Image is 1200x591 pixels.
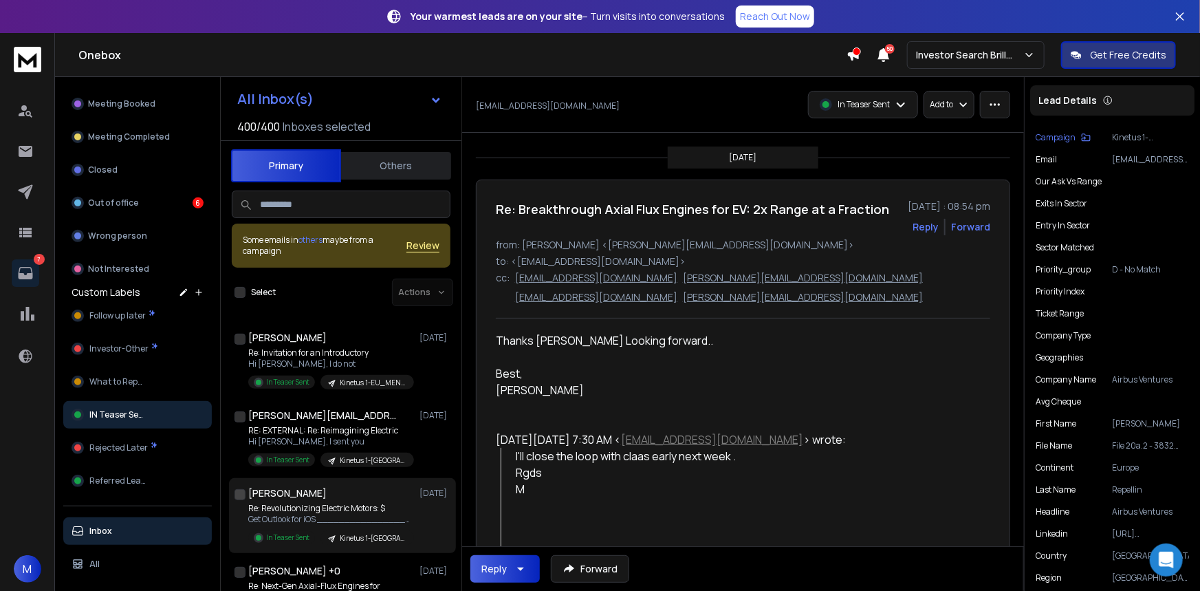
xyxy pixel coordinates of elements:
[1036,440,1072,451] p: file name
[496,255,990,268] p: to: <[EMAIL_ADDRESS][DOMAIN_NAME]>
[1112,528,1189,539] p: [URL][DOMAIN_NAME]
[12,259,39,287] a: 7
[89,376,144,387] span: What to Reply
[1036,330,1091,341] p: company type
[740,10,810,23] p: Reach Out Now
[1112,132,1189,143] p: Kinetus 1-EU_MENA_Afr
[470,555,540,583] button: Reply
[1036,528,1068,539] p: Linkedin
[496,271,510,304] p: cc:
[419,332,450,343] p: [DATE]
[406,239,439,252] button: Review
[341,151,451,181] button: Others
[14,555,41,583] button: M
[248,331,327,345] h1: [PERSON_NAME]
[496,238,990,252] p: from: [PERSON_NAME] <[PERSON_NAME][EMAIL_ADDRESS][DOMAIN_NAME]>
[1038,94,1097,107] p: Lead Details
[89,343,149,354] span: Investor-Other
[266,455,309,465] p: In Teaser Sent
[340,455,406,466] p: Kinetus 1-[GEOGRAPHIC_DATA]
[88,131,170,142] p: Meeting Completed
[63,434,212,462] button: Rejected Later
[1036,572,1062,583] p: region
[63,368,212,396] button: What to Reply
[1036,374,1096,385] p: Company Name
[248,486,327,500] h1: [PERSON_NAME]
[496,332,897,349] div: Thanks [PERSON_NAME] Looking forward..
[1036,308,1084,319] p: ticket range
[63,401,212,429] button: IN Teaser Sent
[885,44,895,54] span: 50
[14,47,41,72] img: logo
[266,533,309,543] p: In Teaser Sent
[89,409,147,420] span: IN Teaser Sent
[72,286,140,299] h3: Custom Labels
[930,99,953,110] p: Add to
[88,197,139,208] p: Out of office
[916,48,1023,62] p: Investor Search Brillwood
[496,431,897,448] div: [DATE][DATE] 7:30 AM < > wrote:
[78,47,847,63] h1: Onebox
[248,409,400,422] h1: [PERSON_NAME][EMAIL_ADDRESS][PERSON_NAME][DOMAIN_NAME]
[63,156,212,184] button: Closed
[89,310,146,321] span: Follow up later
[1036,550,1067,561] p: country
[551,555,629,583] button: Forward
[63,189,212,217] button: Out of office6
[243,235,406,257] div: Some emails in maybe from a campaign
[951,220,990,234] div: Forward
[1112,440,1189,451] p: File 20a.2 - 3832 rows.csv
[1112,264,1189,275] p: D - No Match
[283,118,371,135] h3: Inboxes selected
[88,164,118,175] p: Closed
[1090,48,1166,62] p: Get Free Credits
[340,533,406,544] p: Kinetus 1-[GEOGRAPHIC_DATA]
[1036,352,1083,363] p: geographies
[1036,154,1057,165] p: Email
[226,85,453,113] button: All Inbox(s)
[908,200,990,213] p: [DATE] : 08:54 pm
[481,562,507,576] div: Reply
[63,517,212,545] button: Inbox
[1036,462,1073,473] p: continent
[516,448,898,497] div: I'll close the loop with claas early next week . Rgds M
[298,234,323,246] span: others
[248,358,413,369] p: Hi [PERSON_NAME], I do not
[63,335,212,363] button: Investor-Other
[515,271,677,285] p: [EMAIL_ADDRESS][DOMAIN_NAME]
[1036,220,1090,231] p: entry in sector
[248,514,413,525] p: Get Outlook for iOS ________________________________
[231,149,341,182] button: Primary
[89,526,112,537] p: Inbox
[1036,286,1084,297] p: priority index
[88,98,155,109] p: Meeting Booked
[419,488,450,499] p: [DATE]
[340,378,406,388] p: Kinetus 1-EU_MENA_Afr
[1112,550,1189,561] p: [GEOGRAPHIC_DATA]
[63,255,212,283] button: Not Interested
[1036,418,1076,429] p: First Name
[248,425,413,436] p: RE: EXTERNAL: Re: Reimagining Electric
[496,200,889,219] h1: Re: Breakthrough Axial Flux Engines for EV: 2x Range at a Fraction
[1061,41,1176,69] button: Get Free Credits
[683,271,923,285] p: [PERSON_NAME][EMAIL_ADDRESS][DOMAIN_NAME]
[63,222,212,250] button: Wrong person
[1112,154,1189,165] p: [EMAIL_ADDRESS][DOMAIN_NAME]
[736,6,814,28] a: Reach Out Now
[1150,544,1183,577] div: Open Intercom Messenger
[1036,506,1069,517] p: headline
[1112,462,1189,473] p: Europe
[496,365,897,398] div: Best, [PERSON_NAME]
[251,287,276,298] label: Select
[1112,572,1189,583] p: [GEOGRAPHIC_DATA] + [GEOGRAPHIC_DATA] + [GEOGRAPHIC_DATA] + [GEOGRAPHIC_DATA]
[1036,396,1081,407] p: avg cheque
[248,503,413,514] p: Re: Revolutionizing Electric Motors: $
[411,10,582,23] strong: Your warmest leads are on your site
[88,230,147,241] p: Wrong person
[63,90,212,118] button: Meeting Booked
[63,467,212,495] button: Referred Leads
[1036,198,1087,209] p: exits in sector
